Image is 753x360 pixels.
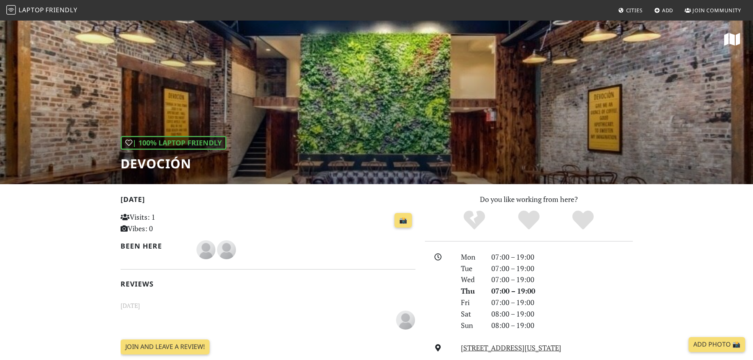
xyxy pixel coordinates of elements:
[487,251,638,263] div: 07:00 – 19:00
[651,3,677,17] a: Add
[196,240,215,259] img: blank-535327c66bd565773addf3077783bbfce4b00ec00e9fd257753287c682c7fa38.png
[461,343,561,352] a: [STREET_ADDRESS][US_STATE]
[121,339,209,354] a: Join and leave a review!
[487,274,638,285] div: 07:00 – 19:00
[121,156,226,171] h1: Devoción
[556,209,610,231] div: Definitely!
[217,240,236,259] img: blank-535327c66bd565773addf3077783bbfce4b00ec00e9fd257753287c682c7fa38.png
[456,285,486,297] div: Thu
[116,301,420,311] small: [DATE]
[502,209,556,231] div: Yes
[456,263,486,274] div: Tue
[615,3,646,17] a: Cities
[487,285,638,297] div: 07:00 – 19:00
[487,297,638,308] div: 07:00 – 19:00
[121,211,213,234] p: Visits: 1 Vibes: 0
[626,7,643,14] span: Cities
[456,274,486,285] div: Wed
[662,7,674,14] span: Add
[425,194,633,205] p: Do you like working from here?
[456,251,486,263] div: Mon
[394,213,412,228] a: 📸
[6,5,16,15] img: LaptopFriendly
[396,314,415,324] span: pablo sarti
[396,311,415,330] img: blank-535327c66bd565773addf3077783bbfce4b00ec00e9fd257753287c682c7fa38.png
[681,3,744,17] a: Join Community
[447,209,502,231] div: No
[121,280,415,288] h2: Reviews
[487,263,638,274] div: 07:00 – 19:00
[487,308,638,320] div: 08:00 – 19:00
[487,320,638,331] div: 08:00 – 19:00
[196,244,217,254] span: Maria Robins-Somerville
[689,337,745,352] a: Add Photo 📸
[693,7,741,14] span: Join Community
[217,244,236,254] span: Tomasz
[121,242,187,250] h2: Been here
[456,297,486,308] div: Fri
[456,320,486,331] div: Sun
[45,6,77,14] span: Friendly
[19,6,44,14] span: Laptop
[6,4,77,17] a: LaptopFriendly LaptopFriendly
[456,308,486,320] div: Sat
[121,195,415,207] h2: [DATE]
[121,136,226,150] div: | 100% Laptop Friendly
